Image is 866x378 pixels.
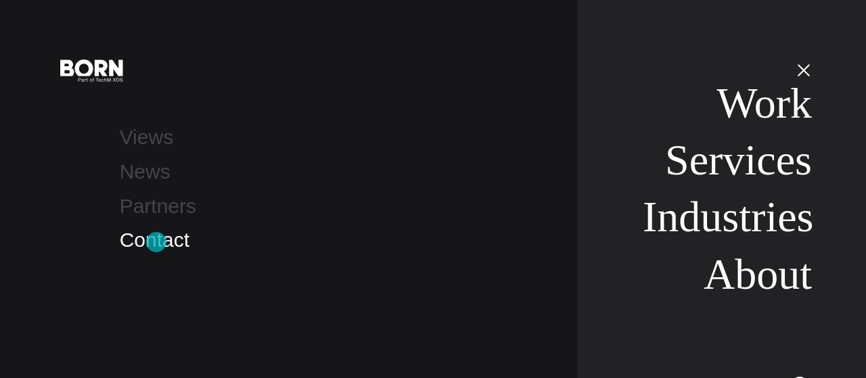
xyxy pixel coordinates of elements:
a: Industries [643,193,814,241]
a: Contact [120,229,189,251]
button: Open [788,55,820,84]
a: News [120,160,170,183]
a: Work [716,79,812,127]
a: About [704,250,812,298]
a: Partners [120,195,196,217]
a: Services [665,136,812,184]
a: Views [120,126,173,148]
